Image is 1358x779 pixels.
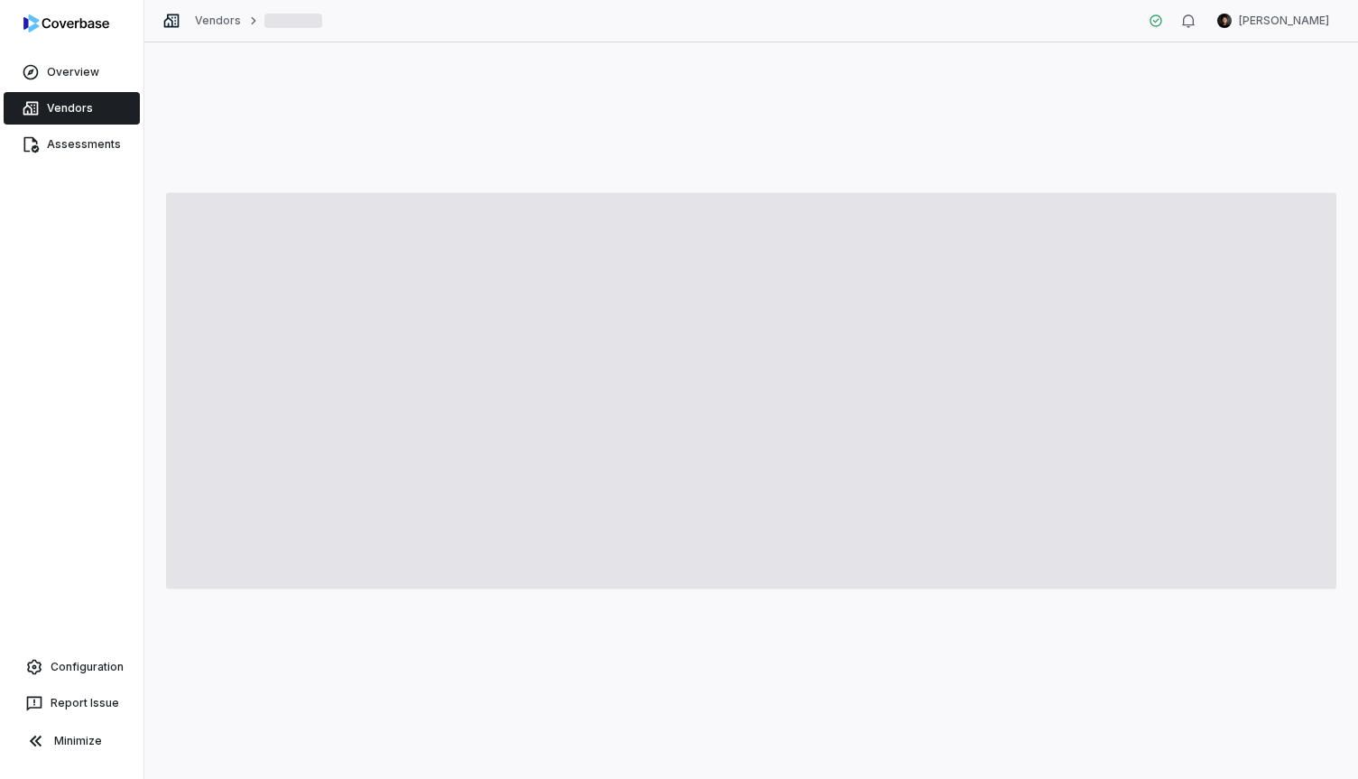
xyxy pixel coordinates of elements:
[1239,14,1329,28] span: [PERSON_NAME]
[7,651,136,683] a: Configuration
[195,14,241,28] a: Vendors
[4,56,140,88] a: Overview
[7,723,136,759] button: Minimize
[4,92,140,125] a: Vendors
[1217,14,1232,28] img: Clarence Chio avatar
[23,14,109,32] img: logo-D7KZi-bG.svg
[4,128,140,161] a: Assessments
[1206,7,1340,34] button: Clarence Chio avatar[PERSON_NAME]
[7,687,136,719] button: Report Issue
